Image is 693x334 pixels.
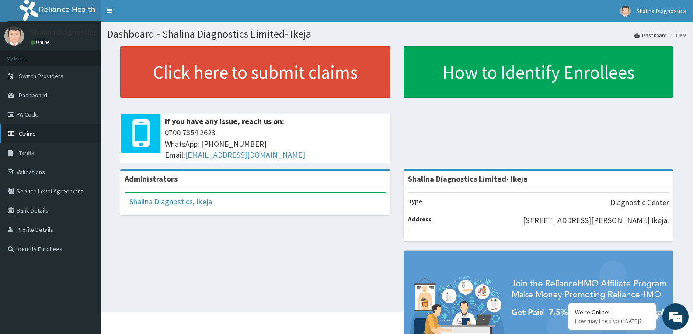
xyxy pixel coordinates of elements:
a: How to Identify Enrollees [404,46,674,98]
span: Switch Providers [19,72,63,80]
b: Address [408,215,432,223]
span: Dashboard [19,91,47,99]
a: [EMAIL_ADDRESS][DOMAIN_NAME] [185,150,305,160]
span: Tariffs [19,149,35,157]
span: Claims [19,130,36,138]
b: Administrators [125,174,178,184]
div: We're Online! [575,308,649,316]
p: Shalina Diagnostics [31,28,97,36]
h1: Dashboard - Shalina Diagnostics Limited- Ikeja [107,28,686,40]
p: [STREET_ADDRESS][PERSON_NAME] Ikeja. [523,215,669,226]
a: Click here to submit claims [120,46,390,98]
strong: Shalina Diagnostics Limited- Ikeja [408,174,528,184]
img: User Image [4,26,24,46]
b: Type [408,197,422,205]
p: How may I help you today? [575,317,649,325]
a: Shalina Diagnostics, Ikeja [129,196,212,207]
img: User Image [620,6,631,17]
b: If you have any issue, reach us on: [165,116,284,126]
a: Dashboard [634,31,667,39]
span: 0700 7354 2623 WhatsApp: [PHONE_NUMBER] Email: [165,127,386,161]
a: Online [31,39,52,45]
span: Shalina Diagnostics [636,7,686,15]
p: Diagnostic Center [610,197,669,208]
li: Here [668,31,686,39]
